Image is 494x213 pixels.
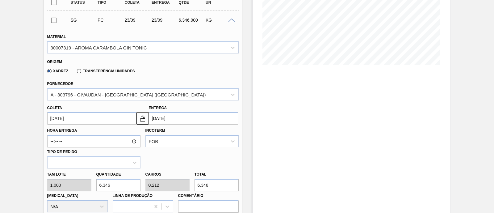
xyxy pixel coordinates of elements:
[96,18,126,23] div: Pedido de Compra
[136,112,149,125] button: locked
[149,112,238,125] input: dd/mm/yyyy
[47,126,140,135] label: Hora Entrega
[123,0,153,5] div: Coleta
[150,0,180,5] div: Entrega
[47,170,91,179] label: Tam lote
[150,18,180,23] div: 23/09/2025
[177,18,207,23] div: 6.346,000
[149,106,167,110] label: Entrega
[123,18,153,23] div: 23/09/2025
[47,82,73,86] label: Fornecedor
[96,172,121,177] label: Quantidade
[47,60,62,64] label: Origem
[51,92,206,97] div: A - 303796 - GIVAUDAN - [GEOGRAPHIC_DATA] ([GEOGRAPHIC_DATA])
[178,191,239,200] label: Comentário
[145,172,161,177] label: Carros
[204,18,234,23] div: KG
[47,194,78,198] label: [MEDICAL_DATA]
[77,69,135,73] label: Transferência Unidades
[47,35,66,39] label: Material
[51,45,147,50] div: 30007319 - AROMA CARAMBOLA GIN TONIC
[113,194,153,198] label: Linha de Produção
[145,128,165,133] label: Incoterm
[149,139,158,144] div: FOB
[47,106,62,110] label: Coleta
[69,18,99,23] div: Sugestão Criada
[47,150,77,154] label: Tipo de pedido
[47,69,69,73] label: Xadrez
[47,112,136,125] input: dd/mm/yyyy
[204,0,234,5] div: UN
[195,172,207,177] label: Total
[96,0,126,5] div: Tipo
[177,0,207,5] div: Qtde
[69,0,99,5] div: Status
[139,115,146,122] img: locked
